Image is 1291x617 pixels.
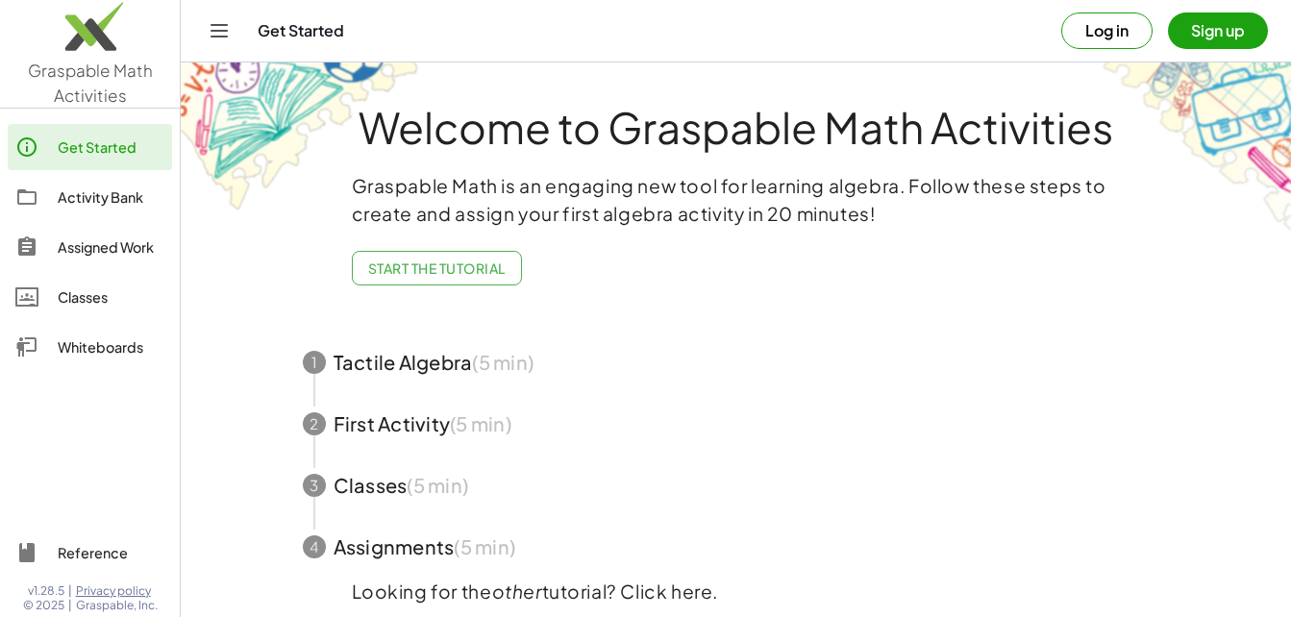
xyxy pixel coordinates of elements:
[352,578,1121,605] p: Looking for the tutorial? Click here.
[280,332,1193,393] button: 1Tactile Algebra(5 min)
[28,60,153,106] span: Graspable Math Activities
[352,251,522,285] button: Start the Tutorial
[303,351,326,374] div: 1
[267,105,1205,149] h1: Welcome to Graspable Math Activities
[280,393,1193,455] button: 2First Activity(5 min)
[76,598,158,613] span: Graspable, Inc.
[58,285,164,308] div: Classes
[28,583,64,599] span: v1.28.5
[58,185,164,209] div: Activity Bank
[8,530,172,576] a: Reference
[303,535,326,558] div: 4
[68,598,72,613] span: |
[303,412,326,435] div: 2
[1168,12,1268,49] button: Sign up
[8,274,172,320] a: Classes
[8,174,172,220] a: Activity Bank
[8,224,172,270] a: Assigned Work
[303,474,326,497] div: 3
[68,583,72,599] span: |
[280,516,1193,578] button: 4Assignments(5 min)
[352,172,1121,228] p: Graspable Math is an engaging new tool for learning algebra. Follow these steps to create and ass...
[58,335,164,358] div: Whiteboards
[181,61,421,213] img: get-started-bg-ul-Ceg4j33I.png
[8,324,172,370] a: Whiteboards
[58,136,164,159] div: Get Started
[58,541,164,564] div: Reference
[280,455,1193,516] button: 3Classes(5 min)
[58,235,164,259] div: Assigned Work
[23,598,64,613] span: © 2025
[76,583,158,599] a: Privacy policy
[1061,12,1153,49] button: Log in
[204,15,235,46] button: Toggle navigation
[8,124,172,170] a: Get Started
[492,580,542,603] em: other
[368,259,506,277] span: Start the Tutorial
